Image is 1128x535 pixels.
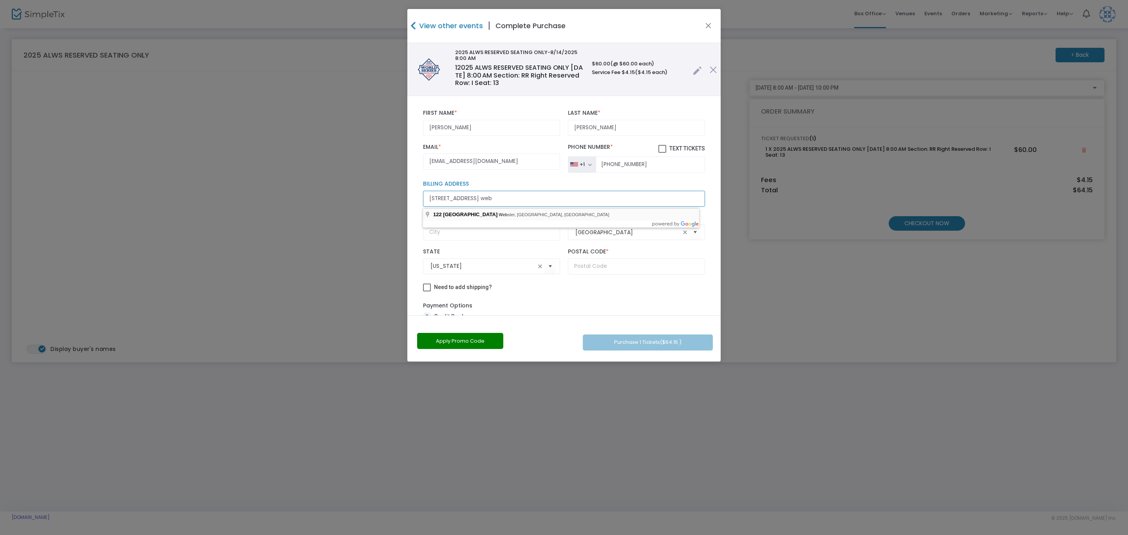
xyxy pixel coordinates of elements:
h4: Complete Purchase [495,20,566,31]
button: Close [703,21,714,31]
label: Phone Number [568,144,705,153]
span: (@ $60.00 each) [610,60,654,67]
label: Postal Code [568,248,705,255]
span: [GEOGRAPHIC_DATA] [443,211,497,217]
img: cross.png [710,66,717,73]
input: City [423,224,560,240]
label: Billing Address [423,181,705,188]
input: First Name [423,120,560,136]
h4: View other events [417,20,483,31]
span: | [483,19,495,33]
span: clear [535,262,545,271]
span: Need to add shipping? [434,284,492,290]
h6: $60.00 [592,61,685,67]
span: 2025 ALWS RESERVED SEATING ONLY [DATE] 8:00 AM Section: RR Right Reserved Row: I Seat: 13 [455,63,583,87]
button: Select [690,224,701,240]
span: Web [499,212,508,217]
img: vertAsset3.png [411,58,446,81]
h6: Service Fee $4.15 [592,69,685,76]
input: Phone Number [596,156,705,173]
span: 122 [433,211,442,217]
label: Last Name [568,110,705,117]
span: 1 [455,63,457,72]
button: +1 [568,156,596,173]
h6: 2025 ALWS RESERVED SEATING ONLY [455,49,584,61]
input: Last Name [568,120,705,136]
span: clear [680,228,690,237]
button: Apply Promo Code [417,333,503,349]
input: Billing Address [423,191,705,207]
input: Select Country [575,228,680,237]
input: Select State [430,262,535,270]
button: Select [545,258,556,274]
label: First Name [423,110,560,117]
label: State [423,248,560,255]
label: Payment Options [423,302,472,310]
span: ($4.15 each) [635,69,667,76]
label: Email [423,144,560,151]
span: ster, [GEOGRAPHIC_DATA], [GEOGRAPHIC_DATA] [499,212,609,217]
span: Text Tickets [669,145,705,152]
div: +1 [580,161,585,168]
span: -8/14/2025 8:00 AM [455,49,577,62]
input: Email [423,154,560,170]
span: Credit Card [431,313,463,321]
input: Postal Code [568,258,705,275]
